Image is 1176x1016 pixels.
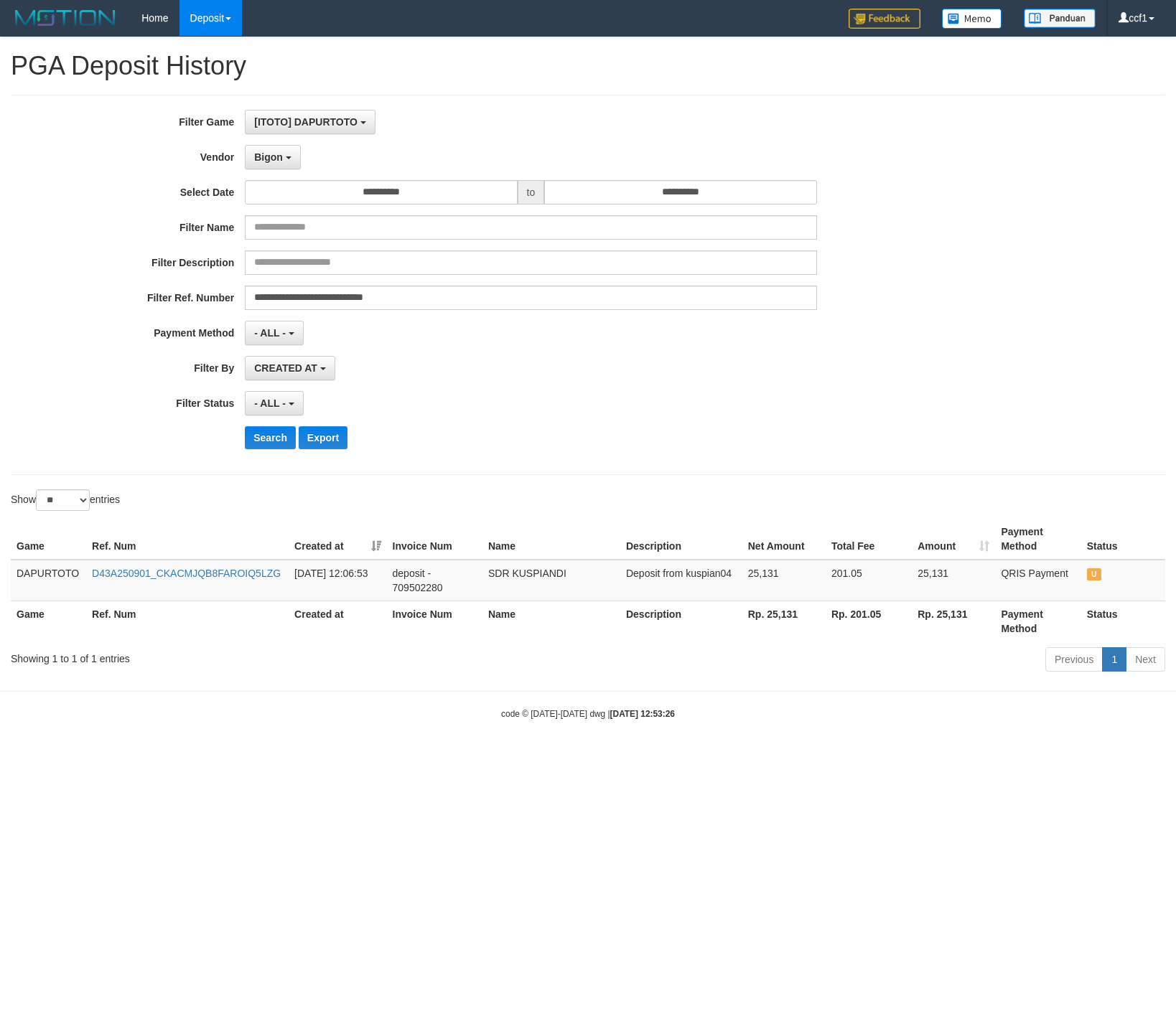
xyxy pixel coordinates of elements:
button: - ALL - [245,321,303,345]
th: Payment Method [995,601,1081,641]
td: [DATE] 12:06:53 [289,560,386,601]
span: [ITOTO] DAPURTOTO [254,116,358,128]
th: Description [620,519,742,560]
a: Previous [1045,647,1103,672]
a: Next [1126,647,1165,672]
button: - ALL - [245,391,303,415]
th: Net Amount [742,519,826,560]
th: Status [1081,601,1165,641]
th: Created at [289,601,386,641]
td: Deposit from kuspian04 [620,560,742,601]
td: 25,131 [912,560,995,601]
th: Rp. 25,131 [742,601,826,641]
img: Button%20Memo.svg [942,9,1002,29]
td: QRIS Payment [995,560,1081,601]
img: MOTION_logo.png [11,7,120,29]
th: Name [482,601,620,641]
th: Game [11,519,86,560]
span: CREATED AT [254,362,317,374]
th: Ref. Num [86,601,289,641]
td: 25,131 [742,560,826,601]
th: Rp. 25,131 [912,601,995,641]
span: to [518,180,545,204]
button: CREATED AT [245,356,335,380]
td: DAPURTOTO [11,560,86,601]
th: Payment Method [995,519,1081,560]
img: Feedback.jpg [849,9,920,29]
small: code © [DATE]-[DATE] dwg | [501,709,675,719]
th: Game [11,601,86,641]
th: Amount: activate to sort column ascending [912,519,995,560]
th: Invoice Num [387,601,482,641]
button: [ITOTO] DAPURTOTO [245,110,375,134]
th: Invoice Num [387,519,482,560]
a: 1 [1102,647,1126,672]
span: Bigon [254,151,283,163]
td: SDR KUSPIANDI [482,560,620,601]
h1: PGA Deposit History [11,52,1165,80]
td: 201.05 [826,560,912,601]
th: Name [482,519,620,560]
th: Status [1081,519,1165,560]
td: deposit - 709502280 [387,560,482,601]
span: - ALL - [254,327,286,339]
th: Description [620,601,742,641]
th: Rp. 201.05 [826,601,912,641]
select: Showentries [36,489,90,511]
button: Export [299,426,347,449]
img: panduan.png [1024,9,1096,28]
th: Created at: activate to sort column ascending [289,519,386,560]
span: UNPAID [1087,568,1101,580]
button: Search [245,426,296,449]
th: Total Fee [826,519,912,560]
strong: [DATE] 12:53:26 [610,709,675,719]
a: D43A250901_CKACMJQB8FAROIQ5LZG [92,568,281,579]
button: Bigon [245,145,301,169]
span: - ALL - [254,398,286,409]
div: Showing 1 to 1 of 1 entries [11,646,480,666]
th: Ref. Num [86,519,289,560]
label: Show entries [11,489,120,511]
